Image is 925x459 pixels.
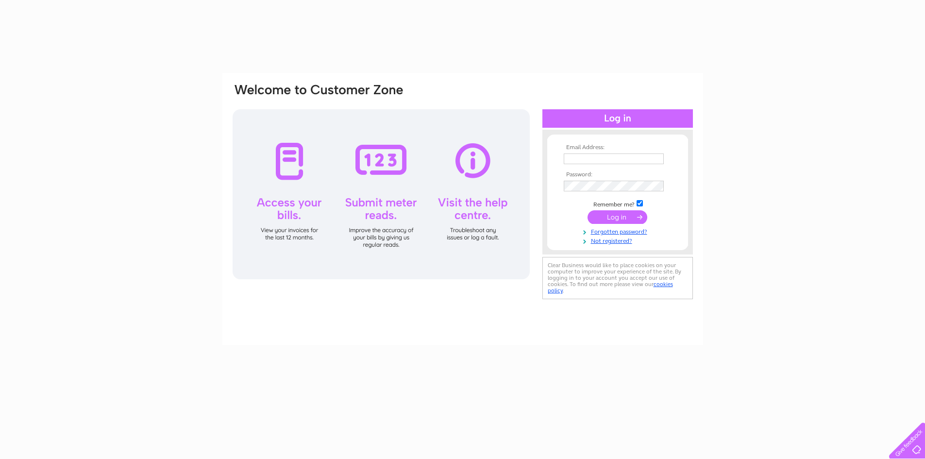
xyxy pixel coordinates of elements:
[542,257,693,299] div: Clear Business would like to place cookies on your computer to improve your experience of the sit...
[561,171,674,178] th: Password:
[564,236,674,245] a: Not registered?
[564,226,674,236] a: Forgotten password?
[561,199,674,208] td: Remember me?
[548,281,673,294] a: cookies policy
[561,144,674,151] th: Email Address:
[588,210,647,224] input: Submit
